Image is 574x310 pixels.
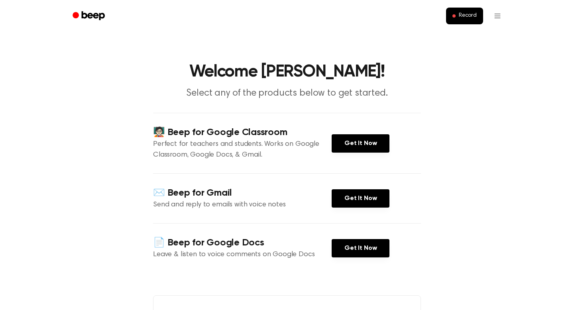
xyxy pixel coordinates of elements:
a: Get It Now [332,189,389,208]
p: Send and reply to emails with voice notes [153,200,332,210]
h4: 🧑🏻‍🏫 Beep for Google Classroom [153,126,332,139]
p: Select any of the products below to get started. [134,87,440,100]
h4: ✉️ Beep for Gmail [153,186,332,200]
a: Get It Now [332,239,389,257]
span: Record [459,12,477,20]
button: Record [446,8,483,24]
p: Perfect for teachers and students. Works on Google Classroom, Google Docs, & Gmail. [153,139,332,161]
a: Get It Now [332,134,389,153]
h1: Welcome [PERSON_NAME]! [83,64,491,80]
p: Leave & listen to voice comments on Google Docs [153,249,332,260]
a: Beep [67,8,112,24]
h4: 📄 Beep for Google Docs [153,236,332,249]
button: Open menu [488,6,507,26]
